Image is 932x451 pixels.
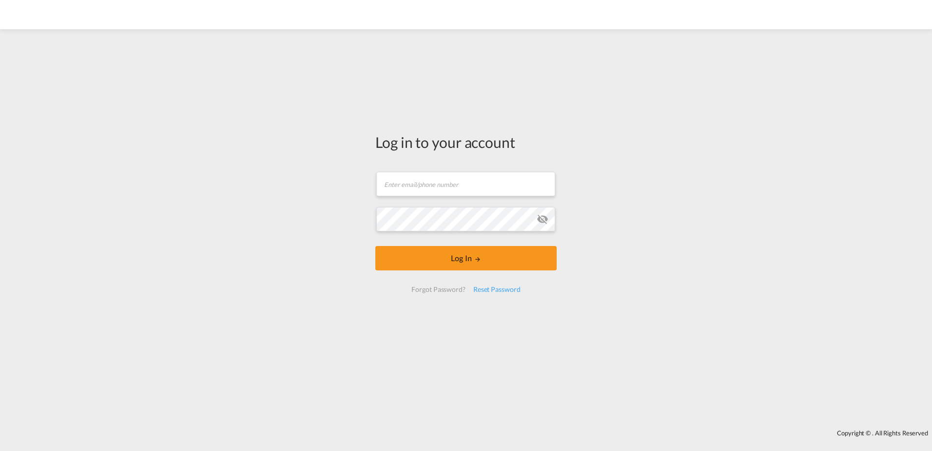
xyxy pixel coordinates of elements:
div: Reset Password [469,281,524,298]
button: LOGIN [375,246,557,270]
md-icon: icon-eye-off [537,213,548,225]
div: Log in to your account [375,132,557,152]
input: Enter email/phone number [376,172,555,196]
div: Forgot Password? [408,281,469,298]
